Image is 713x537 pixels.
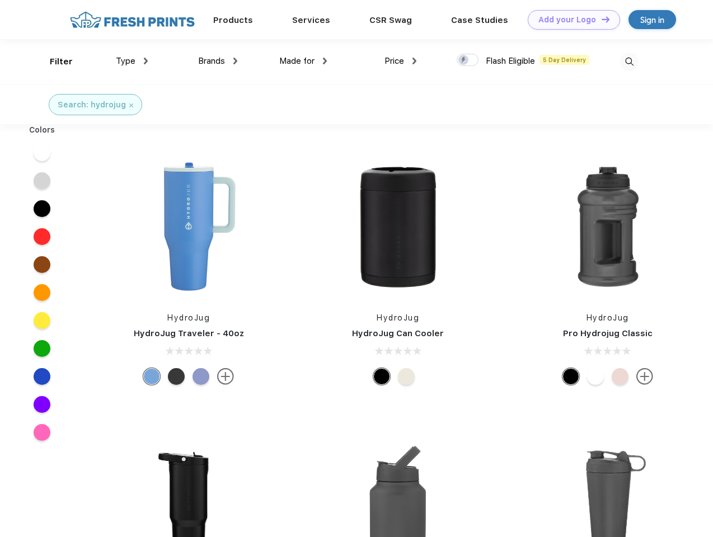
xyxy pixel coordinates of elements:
div: Peri [193,368,209,385]
a: HydroJug [167,313,210,322]
div: Filter [50,55,73,68]
img: DT [602,16,609,22]
div: Add your Logo [538,15,596,25]
img: desktop_search.svg [620,53,639,71]
img: dropdown.png [412,58,416,64]
div: Black [562,368,579,385]
span: Flash Eligible [486,56,535,66]
img: func=resize&h=266 [323,152,472,301]
div: White [587,368,604,385]
a: Pro Hydrojug Classic [563,328,653,338]
span: 5 Day Delivery [540,55,589,65]
div: Sign in [640,13,664,26]
img: dropdown.png [233,58,237,64]
a: Sign in [628,10,676,29]
div: Riptide [143,368,160,385]
img: func=resize&h=266 [533,152,682,301]
img: fo%20logo%202.webp [67,10,198,30]
span: Price [384,56,404,66]
a: HydroJug [377,313,419,322]
span: Made for [279,56,315,66]
div: Pink Sand [612,368,628,385]
a: HydroJug [587,313,629,322]
img: func=resize&h=266 [114,152,263,301]
span: Brands [198,56,225,66]
img: more.svg [636,368,653,385]
img: dropdown.png [144,58,148,64]
div: Search: hydrojug [58,99,126,111]
img: dropdown.png [323,58,327,64]
a: Products [213,15,253,25]
a: HydroJug Can Cooler [352,328,444,338]
span: Type [116,56,135,66]
div: Cream [398,368,415,385]
img: more.svg [217,368,234,385]
div: Black [168,368,185,385]
a: HydroJug Traveler - 40oz [134,328,244,338]
div: Colors [21,124,64,136]
div: Black [373,368,390,385]
img: filter_cancel.svg [129,103,133,107]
